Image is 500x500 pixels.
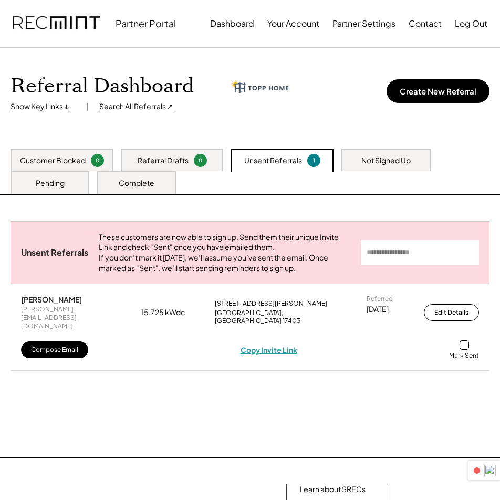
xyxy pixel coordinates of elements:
div: Referred [367,295,393,303]
div: Customer Blocked [20,155,86,166]
div: [PERSON_NAME][EMAIL_ADDRESS][DOMAIN_NAME] [21,305,121,330]
div: Unsent Referrals [244,155,302,166]
button: Partner Settings [332,13,395,34]
div: [DATE] [367,304,389,315]
div: Complete [119,178,154,189]
h1: Referral Dashboard [11,74,194,99]
div: Not Signed Up [361,155,411,166]
div: [STREET_ADDRESS][PERSON_NAME] [215,299,327,308]
div: 0 [195,157,205,164]
div: Partner Portal [116,17,176,29]
div: 1 [309,157,319,164]
button: Log Out [455,13,487,34]
button: Compose Email [21,341,88,358]
div: | [87,101,89,112]
img: cropped-topp-home-logo.png [231,80,288,93]
div: Search All Referrals ↗ [99,101,173,112]
div: 0 [92,157,102,164]
div: 15.725 kWdc [141,307,194,318]
button: Your Account [267,13,319,34]
button: Contact [409,13,442,34]
img: recmint-logotype%403x.png [13,6,100,41]
div: Pending [36,178,65,189]
div: Unsent Referrals [21,247,88,258]
button: Edit Details [424,304,479,321]
div: Mark Sent [449,351,479,360]
div: [GEOGRAPHIC_DATA], [GEOGRAPHIC_DATA] 17403 [215,309,346,325]
div: [PERSON_NAME] [21,295,82,304]
div: Referral Drafts [138,155,189,166]
div: Show Key Links ↓ [11,101,76,112]
button: Create New Referral [387,79,489,103]
button: Dashboard [210,13,254,34]
div: Copy Invite Link [241,345,297,355]
a: Learn about SRECs [300,484,366,495]
div: These customers are now able to sign up. Send them their unique Invite Link and check "Sent" once... [99,232,350,273]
